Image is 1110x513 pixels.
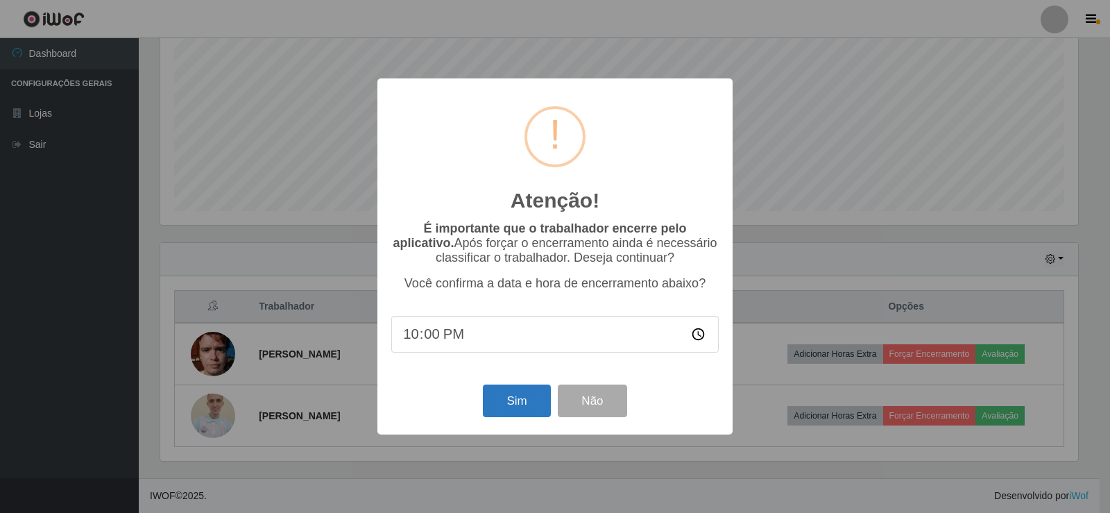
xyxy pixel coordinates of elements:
p: Após forçar o encerramento ainda é necessário classificar o trabalhador. Deseja continuar? [391,221,719,265]
button: Não [558,385,626,417]
h2: Atenção! [511,188,599,213]
b: É importante que o trabalhador encerre pelo aplicativo. [393,221,686,250]
button: Sim [483,385,550,417]
p: Você confirma a data e hora de encerramento abaixo? [391,276,719,291]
